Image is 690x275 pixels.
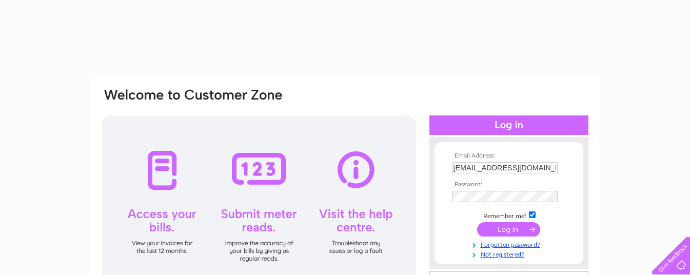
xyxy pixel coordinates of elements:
input: Submit [477,222,540,237]
a: Forgotten password? [452,239,568,249]
th: Password: [449,181,568,188]
a: Not registered? [452,249,568,259]
th: Email Address: [449,152,568,160]
td: Remember me? [449,210,568,220]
